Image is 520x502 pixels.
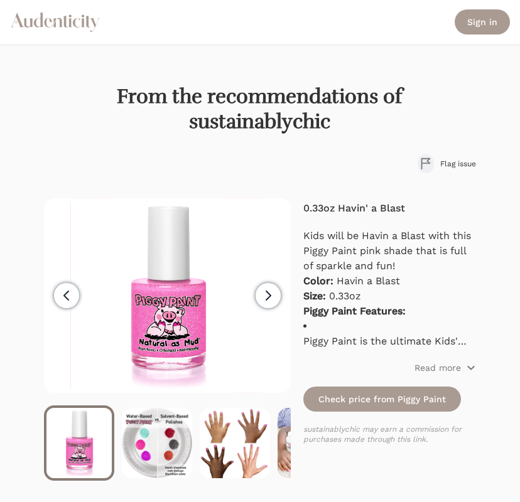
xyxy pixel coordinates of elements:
p: sustainablychic may earn a commission for purchases made through this link. [303,424,476,444]
p: 0.33oz [303,289,476,304]
a: Sign in [455,9,510,35]
strong: Piggy Paint Features: [303,305,406,317]
a: Check price from Piggy Paint [303,387,461,412]
p: Read more [414,361,461,374]
button: Read more [414,361,476,374]
h1: From the recommendations of sustainablychic [44,84,475,134]
div: Piggy Paint is the ultimate Kids' nail polish - Non-toxic, Virtually Odorless & Worry-free! [303,334,476,349]
button: Flag issue [418,154,476,173]
h4: 0.33oz Havin' a Blast [303,201,476,216]
strong: Size: [303,290,326,302]
strong: Color: [303,275,337,287]
span: Flag issue [440,159,476,169]
span: Havin a Blast [337,275,400,287]
p: Kids will be Havin a Blast with this Piggy Paint pink shade that is full of sparkle and fun! [303,228,476,274]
